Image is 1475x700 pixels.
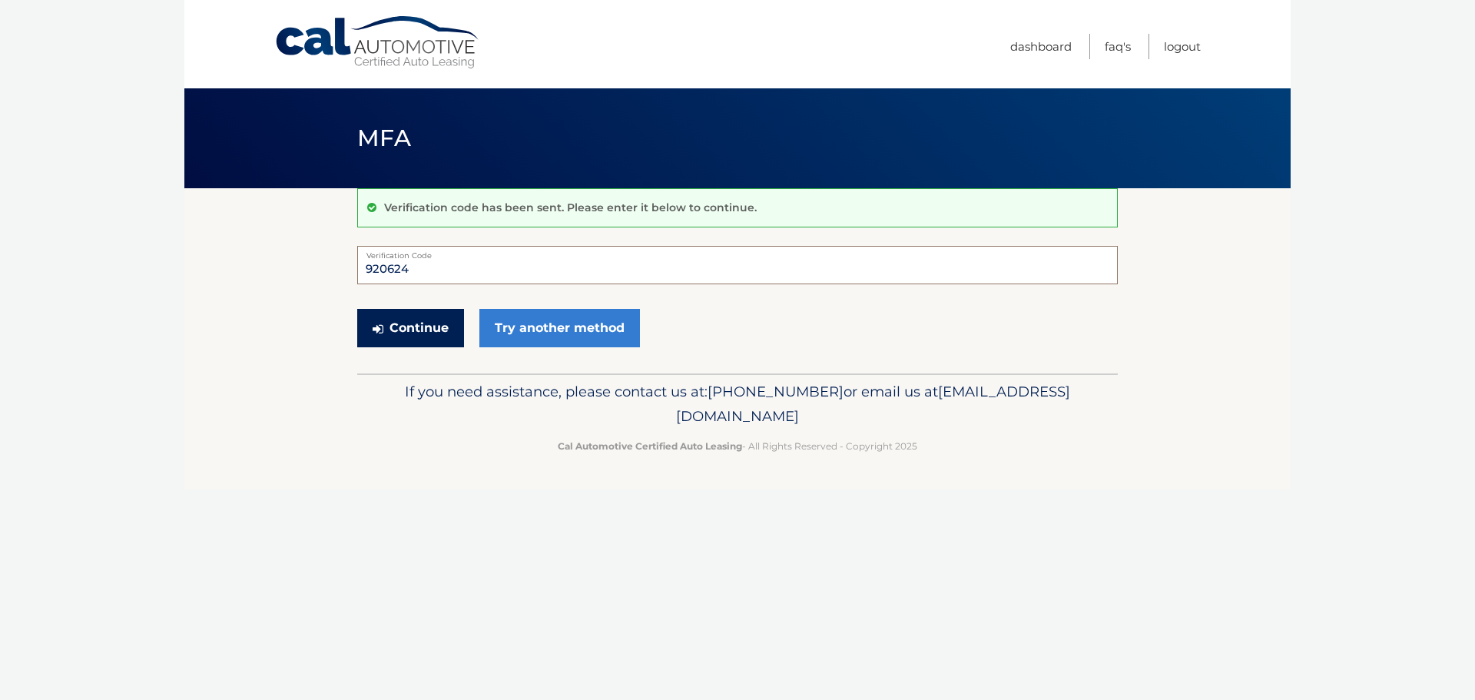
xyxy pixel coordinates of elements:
[384,201,757,214] p: Verification code has been sent. Please enter it below to continue.
[357,309,464,347] button: Continue
[708,383,844,400] span: [PHONE_NUMBER]
[357,246,1118,284] input: Verification Code
[367,438,1108,454] p: - All Rights Reserved - Copyright 2025
[367,380,1108,429] p: If you need assistance, please contact us at: or email us at
[479,309,640,347] a: Try another method
[676,383,1070,425] span: [EMAIL_ADDRESS][DOMAIN_NAME]
[1105,34,1131,59] a: FAQ's
[357,246,1118,258] label: Verification Code
[357,124,411,152] span: MFA
[1164,34,1201,59] a: Logout
[1010,34,1072,59] a: Dashboard
[274,15,482,70] a: Cal Automotive
[558,440,742,452] strong: Cal Automotive Certified Auto Leasing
